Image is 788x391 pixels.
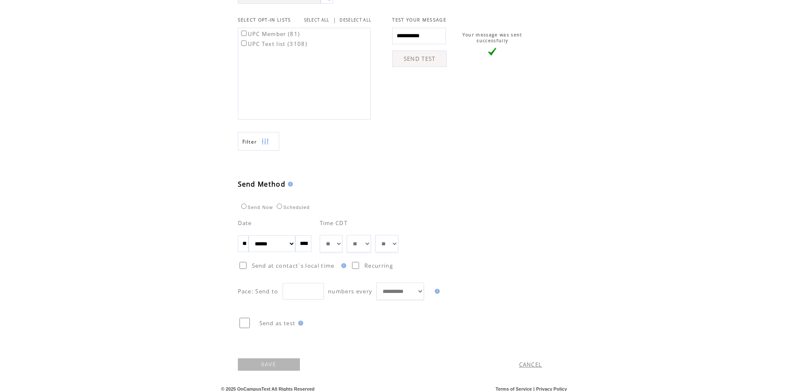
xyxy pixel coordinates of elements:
input: Send Now [241,204,247,209]
img: vLarge.png [488,48,496,56]
a: SEND TEST [392,50,447,67]
span: Time CDT [320,219,348,227]
a: Filter [238,132,279,151]
span: | [333,16,336,24]
input: Scheduled [277,204,282,209]
a: CANCEL [519,361,542,368]
input: UPC Text list (3108) [241,41,247,46]
label: Send Now [239,205,273,210]
img: help.gif [339,263,346,268]
input: UPC Member (81) [241,31,247,36]
span: Show filters [242,138,257,145]
label: UPC Member (81) [240,30,300,38]
span: Send as test [259,319,296,327]
span: Your message was sent successfully [462,32,522,43]
span: Date [238,219,252,227]
span: Send Method [238,180,286,189]
span: Pace: Send to [238,288,278,295]
span: SELECT OPT-IN LISTS [238,17,291,23]
img: filters.png [261,132,269,151]
img: help.gif [432,289,440,294]
label: Scheduled [275,205,310,210]
a: DESELECT ALL [340,17,371,23]
label: UPC Text list (3108) [240,40,308,48]
span: TEST YOUR MESSAGE [392,17,446,23]
a: SAVE [238,358,300,371]
img: help.gif [285,182,293,187]
span: Send at contact`s local time [252,262,335,269]
a: SELECT ALL [304,17,330,23]
span: numbers every [328,288,372,295]
span: Recurring [364,262,393,269]
img: help.gif [296,321,303,326]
